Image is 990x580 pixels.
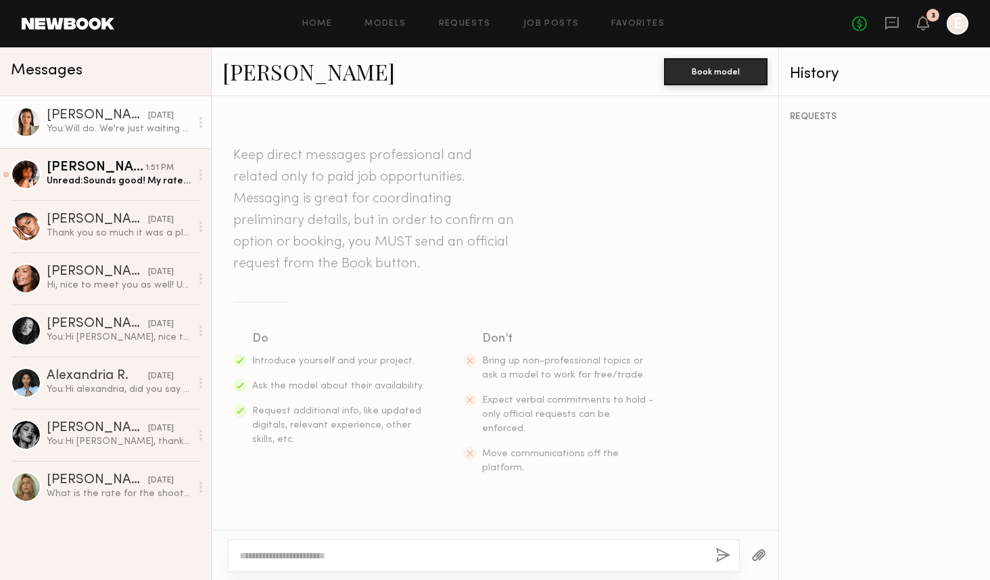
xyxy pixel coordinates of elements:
div: You: Will do. We're just waiting on our hmua. Other than that everyone is available on 9/29. When... [47,122,191,135]
div: [PERSON_NAME] [47,317,148,331]
div: [DATE] [148,110,174,122]
div: [DATE] [148,422,174,435]
div: Unread: Sounds good! My rates have gone up from last time we worked together. I have my hourly li... [47,175,191,187]
a: E [947,13,968,35]
button: Book model [664,58,768,85]
span: Messages [11,63,82,79]
div: [DATE] [148,266,174,279]
div: Don’t [482,330,655,349]
header: Keep direct messages professional and related only to paid job opportunities. Messaging is great ... [233,145,517,275]
div: 1:51 PM [145,162,174,175]
a: Home [302,20,333,28]
a: Book model [664,65,768,76]
div: Hi, nice to meet you as well! Unfortunately I’ll be out of town until the 28th so I won’t be able... [47,279,191,292]
span: Introduce yourself and your project. [252,357,415,365]
div: [DATE] [148,474,174,487]
a: Job Posts [523,20,580,28]
div: [PERSON_NAME] [47,265,148,279]
div: [PERSON_NAME] [47,213,148,227]
div: [PERSON_NAME] [47,109,148,122]
a: Requests [439,20,491,28]
div: You: Hi [PERSON_NAME], thank you for letting us know! [47,435,191,448]
span: Move communications off the platform. [482,449,619,472]
div: [PERSON_NAME] [47,474,148,487]
div: [PERSON_NAME] [47,422,148,435]
span: Request additional info, like updated digitals, relevant experience, other skills, etc. [252,407,421,444]
div: REQUESTS [790,112,979,122]
div: [PERSON_NAME] [47,161,145,175]
div: Do [252,330,425,349]
div: You: Hi [PERSON_NAME], nice to meet you. We sent out a casting invitation [DATE] and wanted to fo... [47,331,191,344]
a: [PERSON_NAME] [222,57,395,86]
span: Ask the model about their availability. [252,382,424,391]
div: What is the rate for the shoot? Thanks! [47,487,191,500]
div: Thank you so much it was a pleasure working together! :) [47,227,191,240]
a: Models [364,20,406,28]
div: [DATE] [148,370,174,383]
a: Favorites [611,20,665,28]
div: 3 [931,12,935,20]
span: Expect verbal commitments to hold - only official requests can be enforced. [482,396,653,433]
div: [DATE] [148,214,174,227]
span: Bring up non-professional topics or ask a model to work for free/trade. [482,357,645,380]
div: History [790,66,979,82]
div: You: Hi alexandria, did you say you were coming in at 12:30pm tmr? [47,383,191,396]
div: [DATE] [148,318,174,331]
div: Alexandria R. [47,370,148,383]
